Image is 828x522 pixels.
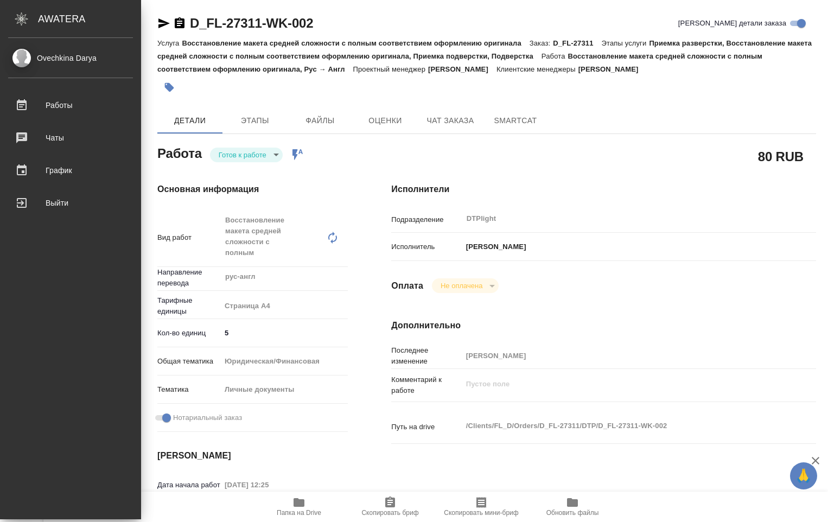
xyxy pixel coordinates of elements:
[345,492,436,522] button: Скопировать бриф
[294,114,346,128] span: Файлы
[157,267,221,289] p: Направление перевода
[157,480,221,491] p: Дата начала работ
[444,509,518,517] span: Скопировать мини-бриф
[229,114,281,128] span: Этапы
[462,241,526,252] p: [PERSON_NAME]
[542,52,568,60] p: Работа
[391,241,462,252] p: Исполнитель
[391,345,462,367] p: Последнее изменение
[173,17,186,30] button: Скопировать ссылку
[8,162,133,179] div: График
[530,39,553,47] p: Заказ:
[527,492,618,522] button: Обновить файлы
[436,492,527,522] button: Скопировать мини-бриф
[157,183,348,196] h4: Основная информация
[3,92,138,119] a: Работы
[553,39,601,47] p: D_FL-27311
[221,325,348,341] input: ✎ Введи что-нибудь
[437,281,486,290] button: Не оплачена
[462,417,781,435] textarea: /Clients/FL_D/Orders/D_FL-27311/DTP/D_FL-27311-WK-002
[758,147,804,165] h2: 80 RUB
[602,39,649,47] p: Этапы услуги
[157,39,182,47] p: Услуга
[182,39,529,47] p: Восстановление макета средней сложности с полным соответствием оформлению оригинала
[3,189,138,217] a: Выйти
[3,124,138,151] a: Чаты
[578,65,647,73] p: [PERSON_NAME]
[428,65,496,73] p: [PERSON_NAME]
[190,16,313,30] a: D_FL-27311-WK-002
[496,65,578,73] p: Клиентские менеджеры
[221,297,348,315] div: Страница А4
[678,18,786,29] span: [PERSON_NAME] детали заказа
[359,114,411,128] span: Оценки
[361,509,418,517] span: Скопировать бриф
[432,278,499,293] div: Готов к работе
[794,464,813,487] span: 🙏
[391,374,462,396] p: Комментарий к работе
[157,328,221,339] p: Кол-во единиц
[489,114,542,128] span: SmartCat
[157,17,170,30] button: Скопировать ссылку для ЯМессенджера
[8,195,133,211] div: Выйти
[8,130,133,146] div: Чаты
[424,114,476,128] span: Чат заказа
[391,183,816,196] h4: Исполнители
[353,65,428,73] p: Проектный менеджер
[391,279,423,292] h4: Оплата
[210,148,283,162] div: Готов к работе
[8,52,133,64] div: Ovechkina Darya
[277,509,321,517] span: Папка на Drive
[157,143,202,162] h2: Работа
[215,150,270,160] button: Готов к работе
[391,422,462,432] p: Путь на drive
[8,97,133,113] div: Работы
[221,477,316,493] input: Пустое поле
[38,8,141,30] div: AWATERA
[173,412,242,423] span: Нотариальный заказ
[157,449,348,462] h4: [PERSON_NAME]
[157,295,221,317] p: Тарифные единицы
[462,348,781,364] input: Пустое поле
[221,352,348,371] div: Юридическая/Финансовая
[157,75,181,99] button: Добавить тэг
[157,356,221,367] p: Общая тематика
[790,462,817,489] button: 🙏
[391,214,462,225] p: Подразделение
[157,232,221,243] p: Вид работ
[164,114,216,128] span: Детали
[253,492,345,522] button: Папка на Drive
[546,509,599,517] span: Обновить файлы
[3,157,138,184] a: График
[157,384,221,395] p: Тематика
[391,319,816,332] h4: Дополнительно
[221,380,348,399] div: Личные документы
